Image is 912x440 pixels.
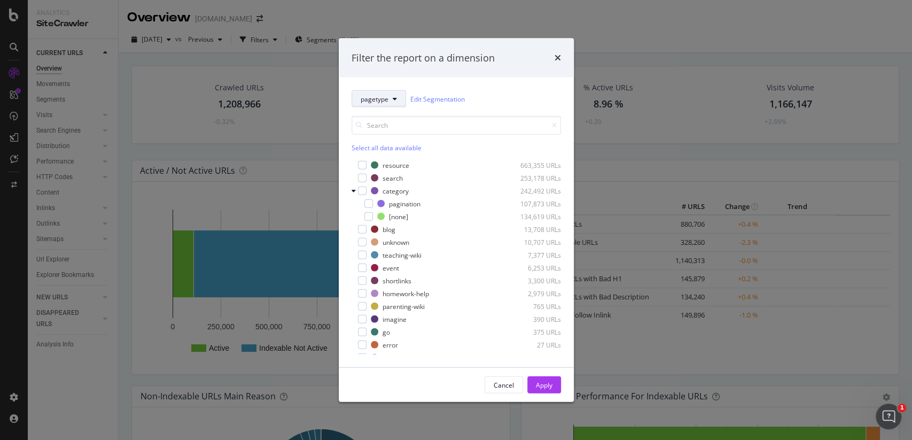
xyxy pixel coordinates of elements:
button: pagetype [352,90,406,107]
button: Cancel [485,376,523,393]
div: pagination [389,199,420,208]
div: 390 URLs [509,314,561,323]
div: unknown [383,237,409,246]
div: 10,707 URLs [509,237,561,246]
div: imagine [383,314,407,323]
div: Cancel [494,380,514,389]
div: homework-help [383,289,429,298]
div: Select all data available [352,143,561,152]
div: modal [339,38,574,402]
div: 7,377 URLs [509,250,561,259]
div: 2,979 URLs [509,289,561,298]
div: Filter the report on a dimension [352,51,495,65]
div: 242,492 URLs [509,186,561,195]
input: Search [352,116,561,135]
div: error [383,340,398,349]
div: times [555,51,561,65]
div: 107,873 URLs [509,199,561,208]
div: [none] [389,212,408,221]
div: search [383,173,403,182]
div: 134,619 URLs [509,212,561,221]
div: 3,300 URLs [509,276,561,285]
div: 27 URLs [509,340,561,349]
div: 663,355 URLs [509,160,561,169]
div: teaching-wiki [383,250,422,259]
div: 253,178 URLs [509,173,561,182]
iframe: Intercom live chat [876,404,901,429]
div: blog [383,225,395,234]
div: 765 URLs [509,302,561,311]
div: resource [383,160,409,169]
button: Apply [527,376,561,393]
div: parenting-wiki [383,302,425,311]
a: Edit Segmentation [410,93,465,104]
div: 375 URLs [509,327,561,336]
div: 13,708 URLs [509,225,561,234]
div: Apply [536,380,552,389]
span: pagetype [361,94,388,103]
div: category [383,186,409,195]
div: go [383,327,390,336]
div: wellbeing [383,353,411,362]
div: shortlinks [383,276,411,285]
div: 23 URLs [509,353,561,362]
span: 1 [898,404,906,412]
div: event [383,263,399,272]
div: 6,253 URLs [509,263,561,272]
